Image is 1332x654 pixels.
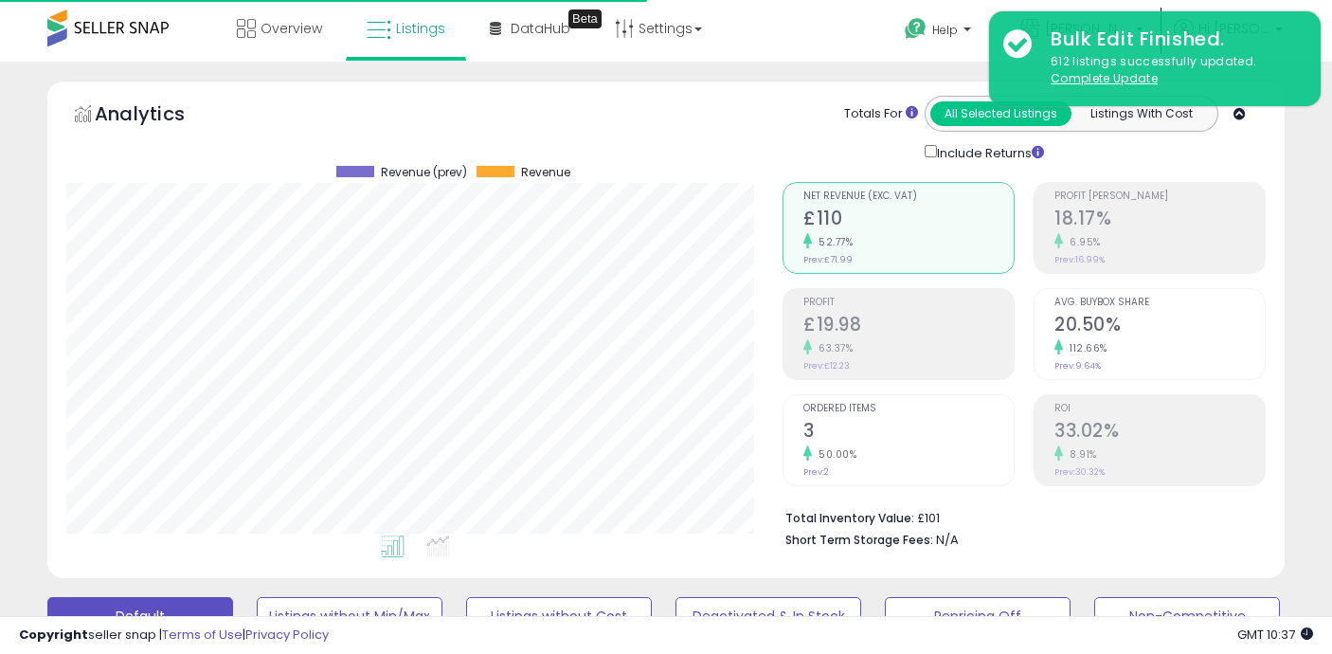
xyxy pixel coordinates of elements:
[1094,597,1280,635] button: Non-Competitive
[803,298,1014,308] span: Profit
[1054,254,1105,265] small: Prev: 16.99%
[930,101,1071,126] button: All Selected Listings
[803,404,1014,414] span: Ordered Items
[1063,235,1101,249] small: 6.95%
[890,3,990,62] a: Help
[245,626,329,644] a: Privacy Policy
[1054,404,1265,414] span: ROI
[803,466,829,478] small: Prev: 2
[885,597,1071,635] button: Repricing Off
[19,627,329,645] div: seller snap | |
[1054,314,1265,339] h2: 20.50%
[1051,70,1158,86] u: Complete Update
[932,22,958,38] span: Help
[675,597,861,635] button: Deactivated & In Stock
[812,341,853,355] small: 63.37%
[1237,626,1313,644] span: 2025-09-15 10:37 GMT
[1036,53,1306,88] div: 612 listings successfully updated.
[803,254,853,265] small: Prev: £71.99
[785,510,914,526] b: Total Inventory Value:
[844,105,918,123] div: Totals For
[904,17,927,41] i: Get Help
[396,19,445,38] span: Listings
[261,19,322,38] span: Overview
[1054,360,1101,372] small: Prev: 9.64%
[1054,420,1265,445] h2: 33.02%
[803,420,1014,445] h2: 3
[812,235,853,249] small: 52.77%
[257,597,442,635] button: Listings without Min/Max
[1054,191,1265,202] span: Profit [PERSON_NAME]
[785,532,933,548] b: Short Term Storage Fees:
[803,314,1014,339] h2: £19.98
[936,531,959,549] span: N/A
[19,626,88,644] strong: Copyright
[803,360,850,372] small: Prev: £12.23
[1063,447,1097,462] small: 8.91%
[1036,26,1306,53] div: Bulk Edit Finished.
[95,100,222,132] h5: Analytics
[1054,466,1105,478] small: Prev: 30.32%
[568,9,602,28] div: Tooltip anchor
[162,626,243,644] a: Terms of Use
[785,505,1251,528] li: £101
[521,166,570,179] span: Revenue
[466,597,652,635] button: Listings without Cost
[910,141,1067,163] div: Include Returns
[511,19,570,38] span: DataHub
[1054,208,1265,233] h2: 18.17%
[812,447,856,462] small: 50.00%
[47,597,233,635] button: Default
[1054,298,1265,308] span: Avg. Buybox Share
[803,191,1014,202] span: Net Revenue (Exc. VAT)
[1071,101,1212,126] button: Listings With Cost
[1063,341,1107,355] small: 112.66%
[381,166,467,179] span: Revenue (prev)
[803,208,1014,233] h2: £110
